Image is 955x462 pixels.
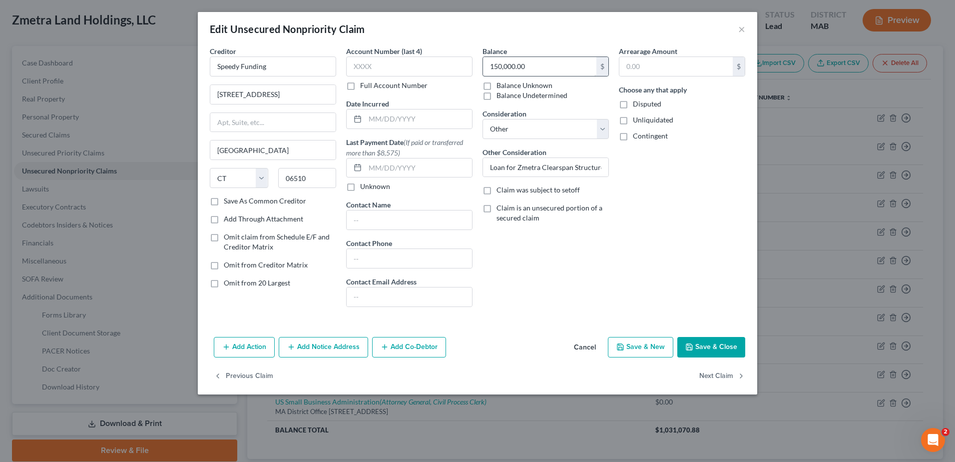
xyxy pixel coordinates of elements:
[482,147,546,157] label: Other Consideration
[619,57,733,76] input: 0.00
[347,249,472,268] input: --
[633,115,673,124] span: Unliquidated
[496,185,580,194] span: Claim was subject to setoff
[677,337,745,358] button: Save & Close
[566,338,604,358] button: Cancel
[360,181,390,191] label: Unknown
[608,337,673,358] button: Save & New
[346,46,422,56] label: Account Number (last 4)
[633,131,668,140] span: Contingent
[346,238,392,248] label: Contact Phone
[224,260,308,269] span: Omit from Creditor Matrix
[483,158,608,177] input: Specify...
[942,428,950,436] span: 2
[483,57,596,76] input: 0.00
[496,203,602,222] span: Claim is an unsecured portion of a secured claim
[346,199,391,210] label: Contact Name
[346,98,389,109] label: Date Incurred
[346,137,473,158] label: Last Payment Date
[921,428,945,452] iframe: Intercom live chat
[214,337,275,358] button: Add Action
[738,23,745,35] button: ×
[365,109,472,128] input: MM/DD/YYYY
[279,337,368,358] button: Add Notice Address
[482,46,507,56] label: Balance
[699,365,745,386] button: Next Claim
[346,138,463,157] span: (If paid or transferred more than $8,575)
[360,80,428,90] label: Full Account Number
[346,56,473,76] input: XXXX
[633,99,661,108] span: Disputed
[347,287,472,306] input: --
[210,113,336,132] input: Apt, Suite, etc...
[372,337,446,358] button: Add Co-Debtor
[210,22,365,36] div: Edit Unsecured Nonpriority Claim
[496,80,552,90] label: Balance Unknown
[733,57,745,76] div: $
[210,47,236,55] span: Creditor
[278,168,337,188] input: Enter zip...
[619,46,677,56] label: Arrearage Amount
[210,85,336,104] input: Enter address...
[482,108,526,119] label: Consideration
[210,56,336,76] input: Search creditor by name...
[224,278,290,287] span: Omit from 20 Largest
[596,57,608,76] div: $
[496,90,567,100] label: Balance Undetermined
[224,196,306,206] label: Save As Common Creditor
[224,232,330,251] span: Omit claim from Schedule E/F and Creditor Matrix
[619,84,687,95] label: Choose any that apply
[347,210,472,229] input: --
[346,276,417,287] label: Contact Email Address
[365,158,472,177] input: MM/DD/YYYY
[214,365,273,386] button: Previous Claim
[224,214,303,224] label: Add Through Attachment
[210,140,336,159] input: Enter city...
